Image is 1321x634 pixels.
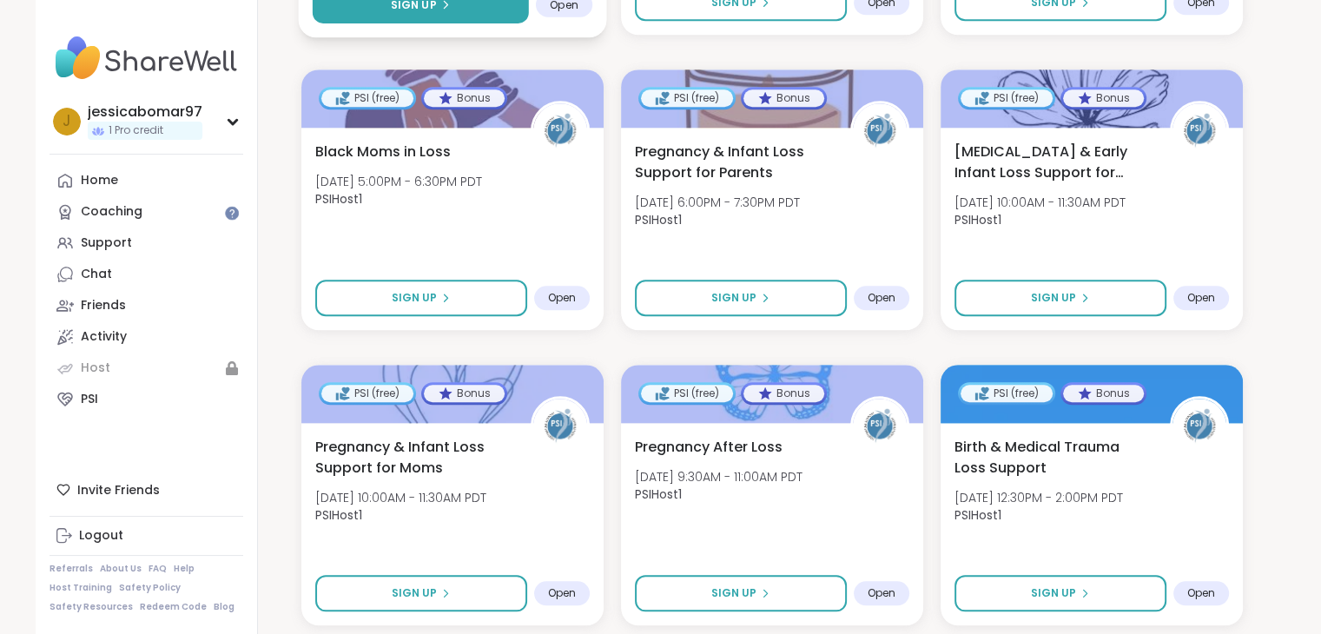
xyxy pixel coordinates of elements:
[635,485,682,503] b: PSIHost1
[315,142,451,162] span: Black Moms in Loss
[868,586,895,600] span: Open
[424,385,505,402] div: Bonus
[50,384,243,415] a: PSI
[50,228,243,259] a: Support
[50,196,243,228] a: Coaching
[81,391,98,408] div: PSI
[635,211,682,228] b: PSIHost1
[50,582,112,594] a: Host Training
[174,563,195,575] a: Help
[392,290,437,306] span: Sign Up
[149,563,167,575] a: FAQ
[321,89,413,107] div: PSI (free)
[961,89,1053,107] div: PSI (free)
[315,489,486,506] span: [DATE] 10:00AM - 11:30AM PDT
[81,297,126,314] div: Friends
[635,280,847,316] button: Sign Up
[641,89,733,107] div: PSI (free)
[711,585,756,601] span: Sign Up
[50,563,93,575] a: Referrals
[954,211,1001,228] b: PSIHost1
[853,399,907,452] img: PSIHost1
[533,399,587,452] img: PSIHost1
[1031,585,1076,601] span: Sign Up
[50,28,243,89] img: ShareWell Nav Logo
[50,165,243,196] a: Home
[954,437,1151,479] span: Birth & Medical Trauma Loss Support
[635,468,803,485] span: [DATE] 9:30AM - 11:00AM PDT
[954,575,1166,611] button: Sign Up
[635,575,847,611] button: Sign Up
[1172,399,1226,452] img: PSIHost1
[548,291,576,305] span: Open
[743,385,824,402] div: Bonus
[81,360,110,377] div: Host
[954,506,1001,524] b: PSIHost1
[81,203,142,221] div: Coaching
[533,103,587,157] img: PSIHost1
[961,385,1053,402] div: PSI (free)
[743,89,824,107] div: Bonus
[315,506,362,524] b: PSIHost1
[711,290,756,306] span: Sign Up
[315,190,362,208] b: PSIHost1
[109,123,163,138] span: 1 Pro credit
[81,328,127,346] div: Activity
[954,280,1166,316] button: Sign Up
[315,575,527,611] button: Sign Up
[1172,103,1226,157] img: PSIHost1
[392,585,437,601] span: Sign Up
[315,437,512,479] span: Pregnancy & Infant Loss Support for Moms
[50,321,243,353] a: Activity
[868,291,895,305] span: Open
[225,206,239,220] iframe: Spotlight
[315,280,527,316] button: Sign Up
[548,586,576,600] span: Open
[954,142,1151,183] span: [MEDICAL_DATA] & Early Infant Loss Support for Parents
[641,385,733,402] div: PSI (free)
[50,353,243,384] a: Host
[954,489,1123,506] span: [DATE] 12:30PM - 2:00PM PDT
[119,582,181,594] a: Safety Policy
[853,103,907,157] img: PSIHost1
[1063,385,1144,402] div: Bonus
[50,520,243,551] a: Logout
[1031,290,1076,306] span: Sign Up
[63,110,70,133] span: j
[635,194,800,211] span: [DATE] 6:00PM - 7:30PM PDT
[214,601,234,613] a: Blog
[81,234,132,252] div: Support
[321,385,413,402] div: PSI (free)
[50,601,133,613] a: Safety Resources
[81,266,112,283] div: Chat
[1187,586,1215,600] span: Open
[81,172,118,189] div: Home
[1187,291,1215,305] span: Open
[140,601,207,613] a: Redeem Code
[50,474,243,505] div: Invite Friends
[424,89,505,107] div: Bonus
[635,142,831,183] span: Pregnancy & Infant Loss Support for Parents
[954,194,1126,211] span: [DATE] 10:00AM - 11:30AM PDT
[50,259,243,290] a: Chat
[635,437,783,458] span: Pregnancy After Loss
[79,527,123,545] div: Logout
[100,563,142,575] a: About Us
[88,102,202,122] div: jessicabomar97
[315,173,482,190] span: [DATE] 5:00PM - 6:30PM PDT
[1063,89,1144,107] div: Bonus
[50,290,243,321] a: Friends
